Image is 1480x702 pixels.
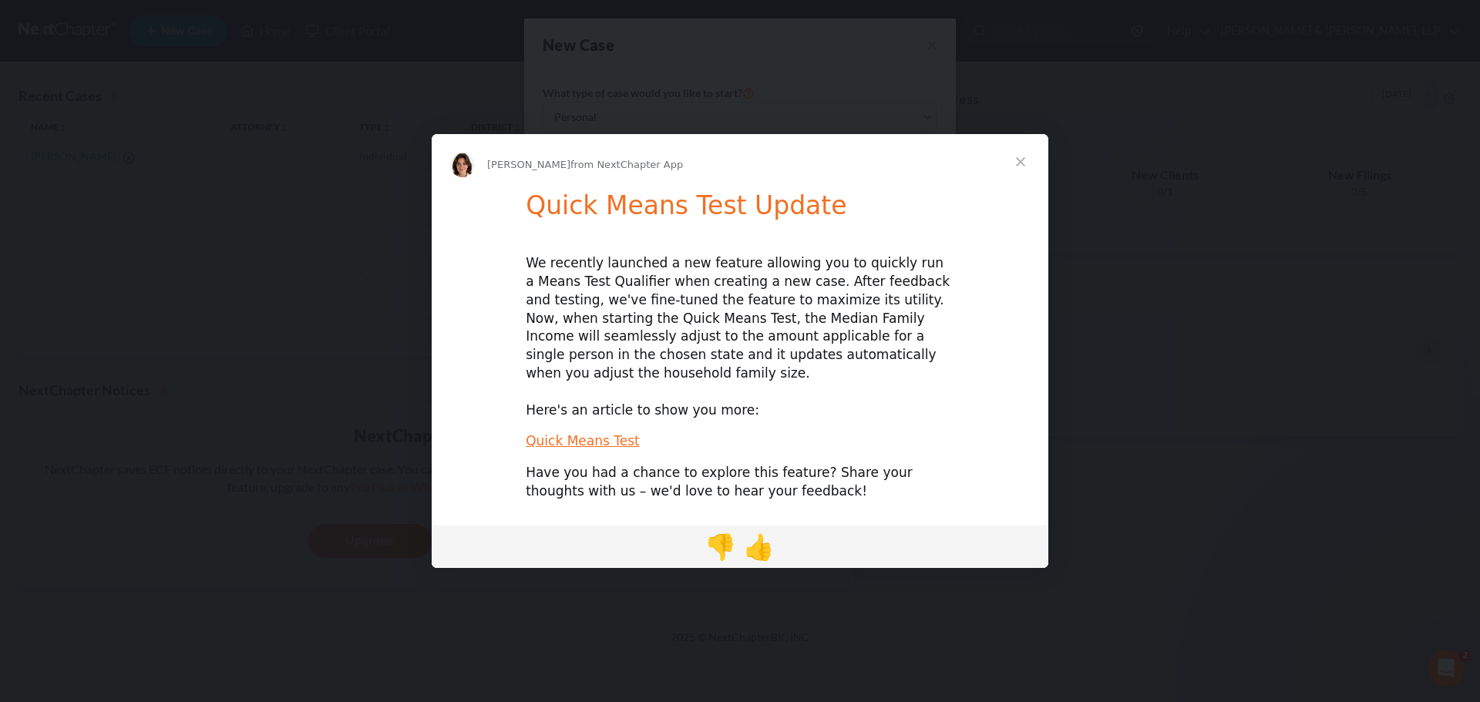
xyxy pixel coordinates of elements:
span: 👍 [744,532,775,562]
span: 1 reaction [701,528,740,565]
span: thumbs up reaction [740,528,779,565]
span: 👎 [705,532,736,562]
div: We recently launched a new feature allowing you to quickly run a Means Test Qualifier when creati... [526,254,954,419]
h1: Quick Means Test Update [526,190,954,231]
span: from NextChapter App [570,159,683,170]
img: Profile image for Emma [450,153,475,177]
a: Quick Means Test [526,433,640,448]
span: Close [993,134,1048,190]
span: [PERSON_NAME] [487,159,570,170]
div: Have you had a chance to explore this feature? Share your thoughts with us – we'd love to hear yo... [526,464,954,501]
